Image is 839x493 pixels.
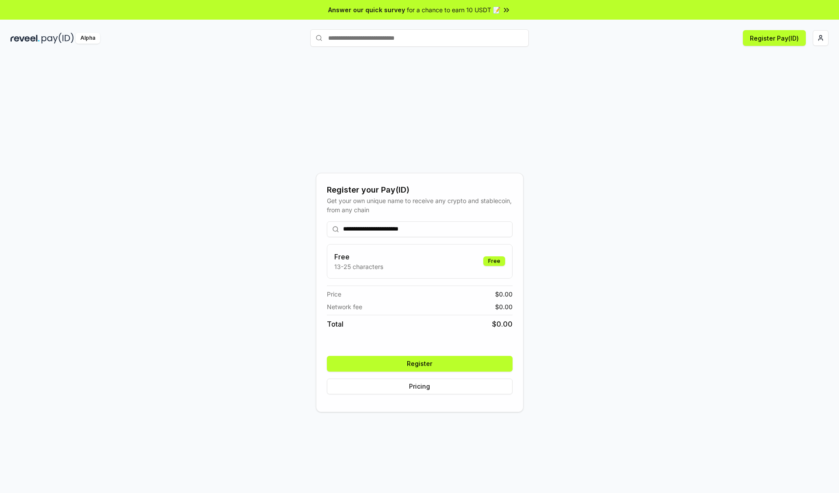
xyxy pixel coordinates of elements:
[76,33,100,44] div: Alpha
[42,33,74,44] img: pay_id
[327,356,513,372] button: Register
[334,262,383,271] p: 13-25 characters
[743,30,806,46] button: Register Pay(ID)
[495,302,513,311] span: $ 0.00
[328,5,405,14] span: Answer our quick survey
[327,379,513,394] button: Pricing
[327,302,362,311] span: Network fee
[327,290,341,299] span: Price
[407,5,500,14] span: for a chance to earn 10 USDT 📝
[10,33,40,44] img: reveel_dark
[334,252,383,262] h3: Free
[327,319,343,329] span: Total
[327,196,513,214] div: Get your own unique name to receive any crypto and stablecoin, from any chain
[327,184,513,196] div: Register your Pay(ID)
[492,319,513,329] span: $ 0.00
[483,256,505,266] div: Free
[495,290,513,299] span: $ 0.00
